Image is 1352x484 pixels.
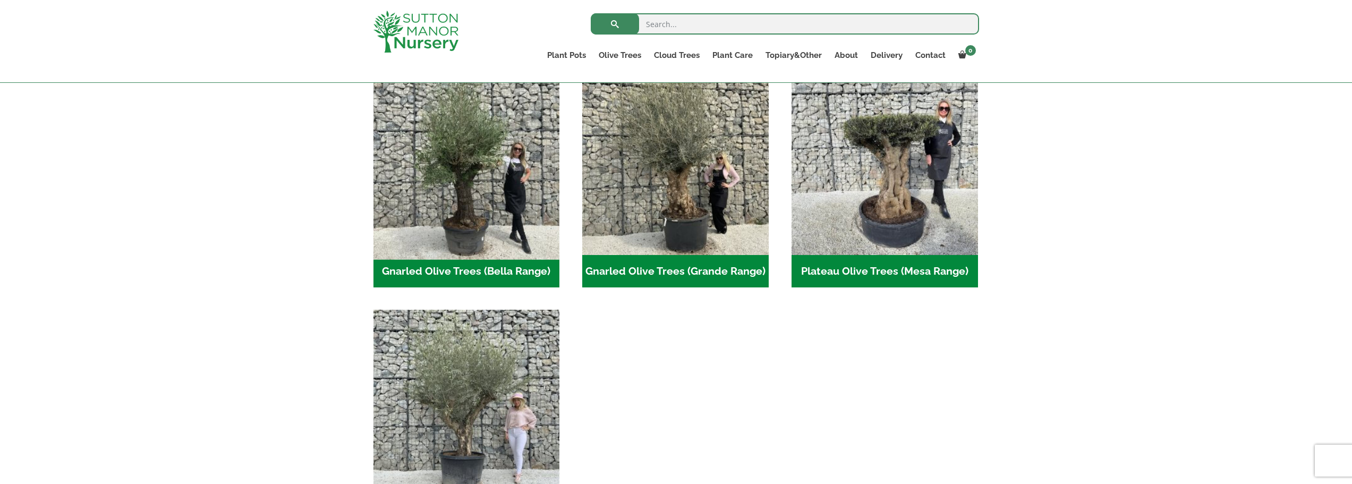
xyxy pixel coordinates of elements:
img: Gnarled Olive Trees (Bella Range) [369,64,564,259]
h2: Gnarled Olive Trees (Grande Range) [582,255,769,288]
a: Plant Care [706,48,759,63]
img: Gnarled Olive Trees (Grande Range) [582,69,769,255]
h2: Gnarled Olive Trees (Bella Range) [373,255,560,288]
span: 0 [965,45,976,56]
a: About [828,48,864,63]
a: Plant Pots [541,48,592,63]
a: Cloud Trees [648,48,706,63]
a: Visit product category Gnarled Olive Trees (Grande Range) [582,69,769,287]
a: Visit product category Gnarled Olive Trees (Bella Range) [373,69,560,287]
a: Delivery [864,48,909,63]
a: 0 [952,48,979,63]
a: Topiary&Other [759,48,828,63]
a: Olive Trees [592,48,648,63]
input: Search... [591,13,979,35]
img: Plateau Olive Trees (Mesa Range) [792,69,978,255]
a: Contact [909,48,952,63]
a: Visit product category Plateau Olive Trees (Mesa Range) [792,69,978,287]
h2: Plateau Olive Trees (Mesa Range) [792,255,978,288]
img: logo [373,11,458,53]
